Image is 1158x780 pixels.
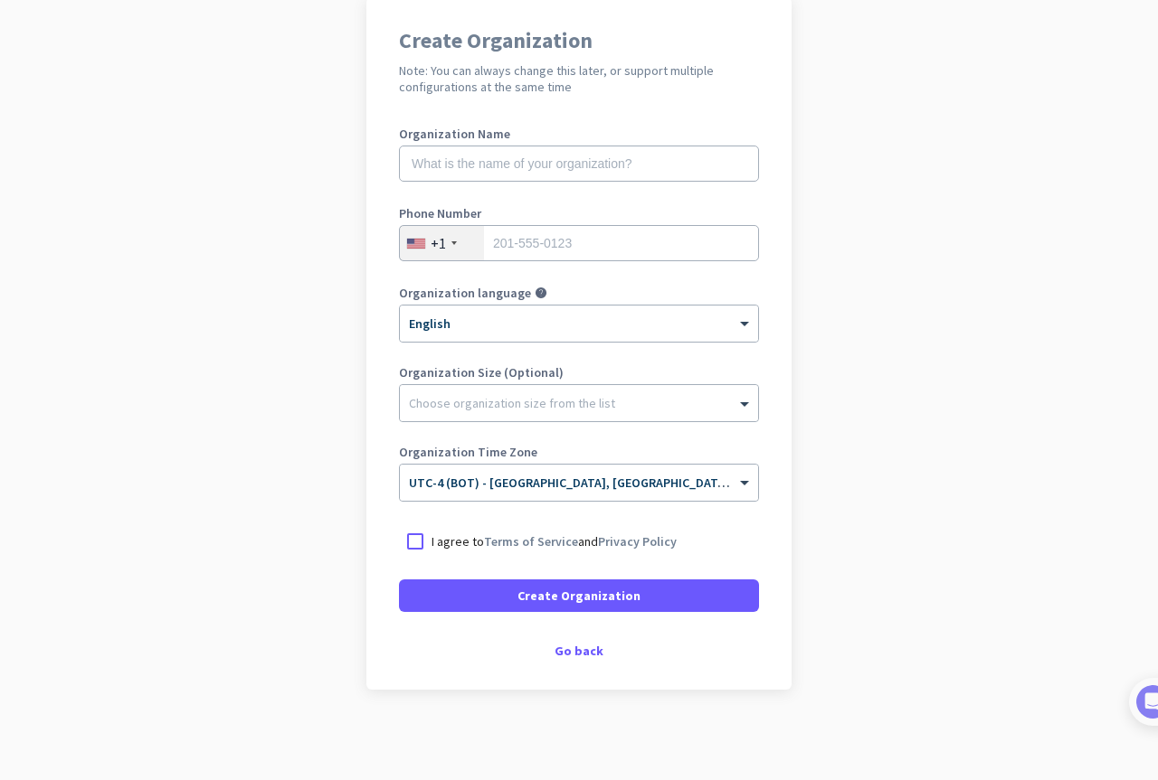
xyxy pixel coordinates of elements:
label: Phone Number [399,207,759,220]
button: Create Organization [399,579,759,612]
label: Organization Name [399,127,759,140]
h1: Create Organization [399,30,759,52]
p: I agree to and [432,532,677,550]
a: Terms of Service [484,533,578,550]
div: +1 [431,234,446,252]
input: 201-555-0123 [399,225,759,261]
label: Organization Time Zone [399,446,759,458]
label: Organization Size (Optional) [399,366,759,379]
input: What is the name of your organization? [399,146,759,182]
a: Privacy Policy [598,533,677,550]
label: Organization language [399,287,531,299]
i: help [535,287,547,299]
h2: Note: You can always change this later, or support multiple configurations at the same time [399,62,759,95]
div: Go back [399,644,759,657]
span: Create Organization [517,587,641,605]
